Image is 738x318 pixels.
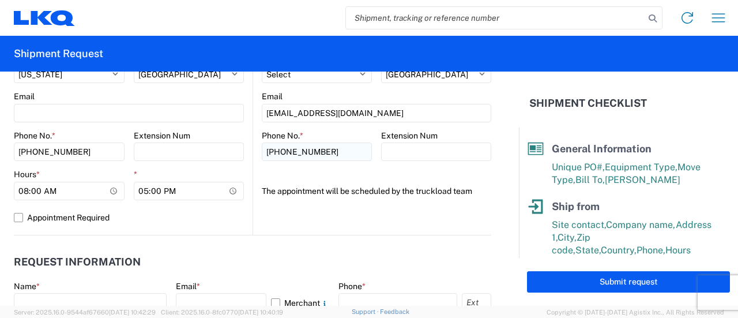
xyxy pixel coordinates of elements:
[605,162,677,173] span: Equipment Type,
[605,174,680,185] span: [PERSON_NAME]
[14,208,244,227] label: Appointment Required
[462,293,491,312] input: Ext
[529,96,647,110] h2: Shipment Checklist
[352,308,381,315] a: Support
[601,245,637,256] span: Country,
[637,245,665,256] span: Phone,
[380,308,409,315] a: Feedback
[552,219,606,230] span: Site contact,
[527,271,730,293] button: Submit request
[574,257,611,268] span: Hours to
[262,91,283,102] label: Email
[14,47,103,61] h2: Shipment Request
[271,293,329,312] label: Merchant
[238,309,283,316] span: [DATE] 10:40:19
[176,281,200,291] label: Email
[338,281,366,291] label: Phone
[575,245,601,256] span: State,
[381,130,438,141] label: Extension Num
[552,200,600,212] span: Ship from
[14,281,40,291] label: Name
[558,232,577,243] span: City,
[134,130,190,141] label: Extension Num
[14,91,35,102] label: Email
[552,162,605,173] span: Unique PO#,
[14,130,55,141] label: Phone No.
[262,130,303,141] label: Phone No.
[552,143,652,155] span: General Information
[14,169,40,179] label: Hours
[575,174,605,185] span: Bill To,
[161,309,283,316] span: Client: 2025.16.0-8fc0770
[14,309,156,316] span: Server: 2025.16.0-9544af67660
[14,256,141,268] h2: Request Information
[262,182,472,200] label: The appointment will be scheduled by the truckload team
[346,7,645,29] input: Shipment, tracking or reference number
[109,309,156,316] span: [DATE] 10:42:29
[606,219,676,230] span: Company name,
[547,307,724,317] span: Copyright © [DATE]-[DATE] Agistix Inc., All Rights Reserved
